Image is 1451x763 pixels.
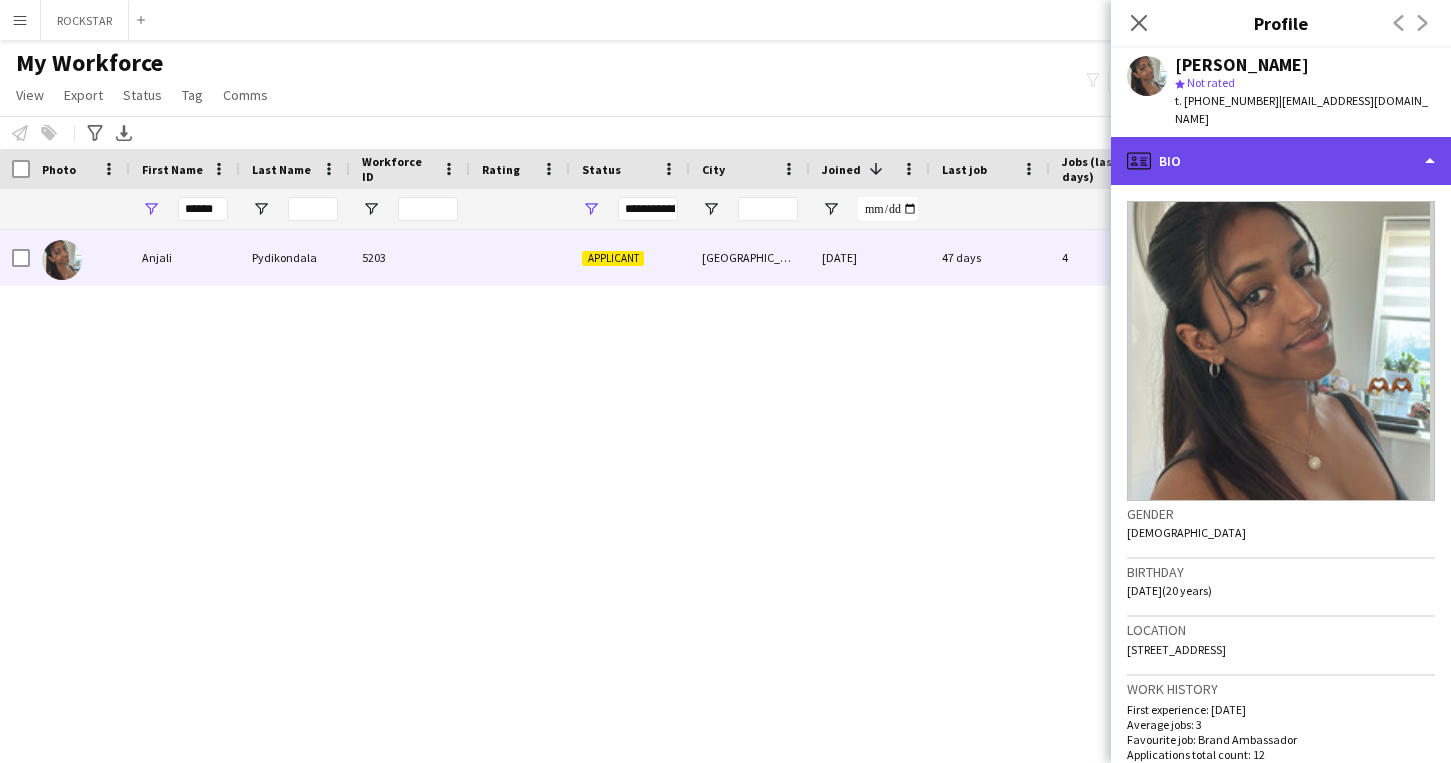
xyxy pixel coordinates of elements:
[690,230,810,285] div: [GEOGRAPHIC_DATA]
[362,200,380,218] button: Open Filter Menu
[350,230,470,285] div: 5203
[240,230,350,285] div: Pydikondala
[738,197,798,221] input: City Filter Input
[582,251,644,266] span: Applicant
[1127,642,1226,657] span: [STREET_ADDRESS]
[130,230,240,285] div: Anjali
[182,86,203,104] span: Tag
[288,197,338,221] input: Last Name Filter Input
[1108,70,1208,94] button: Everyone9,755
[1127,747,1435,762] p: Applications total count: 12
[1050,230,1180,285] div: 4
[174,82,211,108] a: Tag
[8,82,52,108] a: View
[1111,10,1451,36] h3: Profile
[1127,702,1435,717] p: First experience: [DATE]
[1127,621,1435,639] h3: Location
[1127,680,1435,698] h3: Work history
[123,86,162,104] span: Status
[702,162,725,177] span: City
[142,200,160,218] button: Open Filter Menu
[1175,93,1428,126] span: | [EMAIL_ADDRESS][DOMAIN_NAME]
[1127,201,1435,501] img: Crew avatar or photo
[1187,75,1235,90] span: Not rated
[112,121,136,145] app-action-btn: Export XLSX
[142,162,203,177] span: First Name
[42,240,82,280] img: Anjali Pydikondala
[16,86,44,104] span: View
[362,154,434,184] span: Workforce ID
[42,162,76,177] span: Photo
[822,200,840,218] button: Open Filter Menu
[582,162,621,177] span: Status
[482,162,520,177] span: Rating
[83,121,107,145] app-action-btn: Advanced filters
[1127,583,1212,598] span: [DATE] (20 years)
[223,86,268,104] span: Comms
[822,162,861,177] span: Joined
[1127,732,1435,747] p: Favourite job: Brand Ambassador
[1111,137,1451,185] div: Bio
[1127,717,1435,732] p: Average jobs: 3
[16,48,163,78] span: My Workforce
[582,200,600,218] button: Open Filter Menu
[810,230,930,285] div: [DATE]
[1127,525,1246,540] span: [DEMOGRAPHIC_DATA]
[858,197,918,221] input: Joined Filter Input
[930,230,1050,285] div: 47 days
[1175,56,1309,74] div: [PERSON_NAME]
[178,197,228,221] input: First Name Filter Input
[1062,154,1144,184] span: Jobs (last 90 days)
[1127,505,1435,523] h3: Gender
[115,82,170,108] a: Status
[942,162,987,177] span: Last job
[1127,563,1435,581] h3: Birthday
[56,82,111,108] a: Export
[64,86,103,104] span: Export
[215,82,276,108] a: Comms
[41,1,129,40] button: ROCKSTAR
[252,162,311,177] span: Last Name
[398,197,458,221] input: Workforce ID Filter Input
[702,200,720,218] button: Open Filter Menu
[1175,93,1279,108] span: t. [PHONE_NUMBER]
[252,200,270,218] button: Open Filter Menu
